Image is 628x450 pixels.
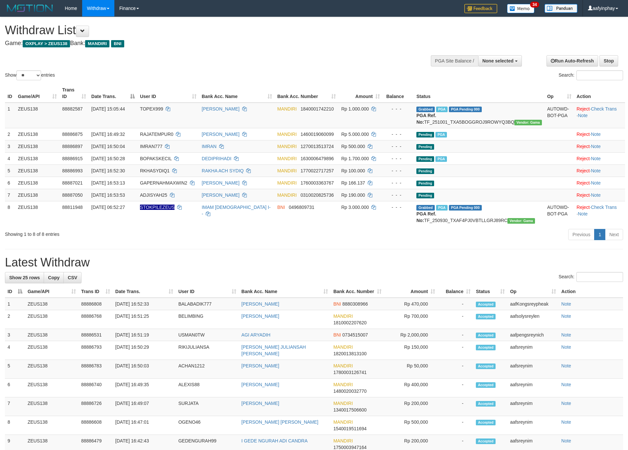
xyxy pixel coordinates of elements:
[559,272,623,282] label: Search:
[113,360,176,379] td: [DATE] 16:50:03
[15,201,60,226] td: ZEUS138
[5,228,257,238] div: Showing 1 to 8 of 8 entries
[111,40,124,47] span: BNI
[514,120,542,125] span: Vendor URL: https://trx31.1velocity.biz
[277,106,297,112] span: MANDIRI
[242,344,306,356] a: [PERSON_NAME] JULIANSAH [PERSON_NAME]
[176,341,239,360] td: RIKIJULIANSA
[438,341,473,360] td: -
[384,310,438,329] td: Rp 700,000
[559,70,623,80] label: Search:
[436,107,448,112] span: Marked by aafnoeunsreypich
[113,298,176,310] td: [DATE] 16:52:33
[341,180,365,186] span: Rp 166.137
[416,144,434,150] span: Pending
[79,416,113,435] td: 88886608
[5,397,25,416] td: 7
[44,272,64,283] a: Copy
[476,438,496,444] span: Accepted
[574,140,625,152] td: ·
[341,132,369,137] span: Rp 5.000.000
[15,103,60,128] td: ZEUS138
[333,332,341,337] span: BNI
[416,205,435,211] span: Grabbed
[507,286,559,298] th: Op: activate to sort column ascending
[414,201,545,226] td: TF_250930_TXAF4PJ0VBTLLGRJ89RC
[507,310,559,329] td: aafsolysreylen
[476,314,496,319] span: Accepted
[591,205,617,210] a: Check Trans
[431,55,478,66] div: PGA Site Balance /
[574,128,625,140] td: ·
[89,84,137,103] th: Date Trans.: activate to sort column descending
[176,397,239,416] td: SURJATA
[277,132,297,137] span: MANDIRI
[577,180,590,186] a: Reject
[333,426,366,431] span: Copy 1540019511694 to clipboard
[333,438,353,443] span: MANDIRI
[15,128,60,140] td: ZEUS138
[384,298,438,310] td: Rp 470,000
[15,189,60,201] td: ZEUS138
[545,4,577,13] img: panduan.png
[507,379,559,397] td: aafsreynim
[242,332,270,337] a: AGI ARYADIH
[385,143,411,150] div: - - -
[15,140,60,152] td: ZEUS138
[289,205,314,210] span: Copy 0496809731 to clipboard
[79,379,113,397] td: 88886740
[277,168,297,173] span: MANDIRI
[301,156,334,161] span: Copy 1630006479896 to clipboard
[242,313,279,319] a: [PERSON_NAME]
[5,329,25,341] td: 3
[275,84,339,103] th: Bank Acc. Number: activate to sort column ascending
[576,272,623,282] input: Search:
[199,84,275,103] th: Bank Acc. Name: activate to sort column ascending
[545,103,574,128] td: AUTOWD-BOT-PGA
[341,192,365,198] span: Rp 190.000
[333,401,353,406] span: MANDIRI
[574,103,625,128] td: · ·
[416,168,434,174] span: Pending
[333,320,366,325] span: Copy 1810002207620 to clipboard
[15,164,60,177] td: ZEUS138
[25,341,79,360] td: ZEUS138
[416,193,434,198] span: Pending
[568,229,594,240] a: Previous
[202,180,240,186] a: [PERSON_NAME]
[5,416,25,435] td: 8
[91,132,125,137] span: [DATE] 16:49:32
[574,84,625,103] th: Action
[176,416,239,435] td: OGENO46
[385,131,411,137] div: - - -
[530,2,539,8] span: 34
[202,192,240,198] a: [PERSON_NAME]
[15,177,60,189] td: ZEUS138
[384,397,438,416] td: Rp 200,000
[574,152,625,164] td: ·
[385,180,411,186] div: - - -
[140,192,167,198] span: ADJISYAH25
[23,40,70,47] span: OXPLAY > ZEUS138
[561,401,571,406] a: Note
[436,205,448,211] span: Marked by aafsreyleap
[559,286,623,298] th: Action
[5,298,25,310] td: 1
[5,164,15,177] td: 5
[476,333,496,338] span: Accepted
[338,84,383,103] th: Amount: activate to sort column ascending
[15,84,60,103] th: Game/API: activate to sort column ascending
[5,3,55,13] img: MOTION_logo.png
[591,168,601,173] a: Note
[25,416,79,435] td: ZEUS138
[591,180,601,186] a: Note
[5,272,44,283] a: Show 25 rows
[438,310,473,329] td: -
[476,345,496,350] span: Accepted
[301,180,334,186] span: Copy 1760003363767 to clipboard
[113,416,176,435] td: [DATE] 16:47:01
[25,329,79,341] td: ZEUS138
[341,156,369,161] span: Rp 1.700.000
[473,286,507,298] th: Status: activate to sort column ascending
[301,132,334,137] span: Copy 1460019060099 to clipboard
